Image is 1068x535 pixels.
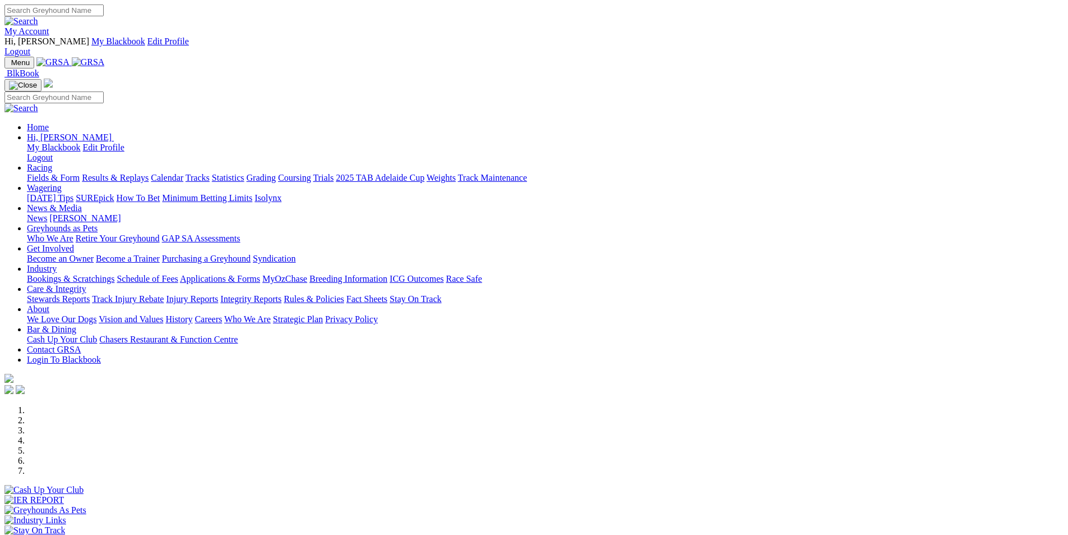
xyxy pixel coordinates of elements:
a: Statistics [212,173,244,182]
a: GAP SA Assessments [162,234,241,243]
a: Tracks [186,173,210,182]
img: Search [4,103,38,113]
a: Results & Replays [82,173,149,182]
a: Who We Are [27,234,73,243]
span: Hi, [PERSON_NAME] [27,132,112,142]
a: Fact Sheets [346,294,387,304]
a: 2025 TAB Adelaide Cup [336,173,424,182]
a: Become an Owner [27,254,94,263]
img: IER REPORT [4,495,64,505]
img: logo-grsa-white.png [4,374,13,383]
a: News [27,213,47,223]
a: Contact GRSA [27,345,81,354]
a: [PERSON_NAME] [49,213,121,223]
img: Industry Links [4,515,66,525]
a: Isolynx [255,193,281,203]
span: Hi, [PERSON_NAME] [4,36,89,46]
div: Racing [27,173,1064,183]
img: Cash Up Your Club [4,485,84,495]
img: Search [4,16,38,26]
input: Search [4,92,104,103]
a: Greyhounds as Pets [27,223,98,233]
a: SUREpick [76,193,114,203]
a: How To Bet [117,193,160,203]
a: Schedule of Fees [117,274,178,283]
a: Chasers Restaurant & Function Centre [99,335,238,344]
div: Hi, [PERSON_NAME] [27,143,1064,163]
a: History [165,314,192,324]
a: Login To Blackbook [27,355,101,364]
div: Industry [27,274,1064,284]
a: Care & Integrity [27,284,86,294]
a: Retire Your Greyhound [76,234,160,243]
div: Bar & Dining [27,335,1064,345]
input: Search [4,4,104,16]
a: Stay On Track [390,294,441,304]
a: Home [27,122,49,132]
div: News & Media [27,213,1064,223]
a: Rules & Policies [284,294,344,304]
a: We Love Our Dogs [27,314,96,324]
div: Care & Integrity [27,294,1064,304]
a: My Blackbook [91,36,145,46]
a: Purchasing a Greyhound [162,254,251,263]
button: Toggle navigation [4,79,41,92]
a: Edit Profile [83,143,124,152]
img: GRSA [72,57,105,67]
div: My Account [4,36,1064,57]
a: About [27,304,49,314]
a: Racing [27,163,52,172]
img: Close [9,81,37,90]
img: GRSA [36,57,70,67]
img: twitter.svg [16,385,25,394]
a: MyOzChase [262,274,307,283]
a: Trials [313,173,334,182]
a: Who We Are [224,314,271,324]
a: Syndication [253,254,295,263]
a: My Blackbook [27,143,81,152]
a: Logout [4,47,30,56]
img: facebook.svg [4,385,13,394]
a: Stewards Reports [27,294,90,304]
a: Become a Trainer [96,254,160,263]
a: Grading [247,173,276,182]
button: Toggle navigation [4,57,34,68]
div: Greyhounds as Pets [27,234,1064,244]
a: Cash Up Your Club [27,335,97,344]
a: Hi, [PERSON_NAME] [27,132,114,142]
a: Minimum Betting Limits [162,193,252,203]
a: Wagering [27,183,62,193]
div: About [27,314,1064,324]
div: Wagering [27,193,1064,203]
a: Strategic Plan [273,314,323,324]
a: Coursing [278,173,311,182]
a: ICG Outcomes [390,274,443,283]
img: logo-grsa-white.png [44,79,53,88]
a: Track Maintenance [458,173,527,182]
a: Calendar [151,173,183,182]
span: Menu [11,58,30,67]
a: Logout [27,153,53,162]
a: Fields & Form [27,173,80,182]
a: News & Media [27,203,82,213]
a: Race Safe [446,274,482,283]
a: Get Involved [27,244,74,253]
a: Edit Profile [147,36,189,46]
a: [DATE] Tips [27,193,73,203]
div: Get Involved [27,254,1064,264]
a: BlkBook [4,68,39,78]
a: Privacy Policy [325,314,378,324]
a: Careers [195,314,222,324]
a: Bookings & Scratchings [27,274,114,283]
a: Industry [27,264,57,273]
span: BlkBook [7,68,39,78]
a: Bar & Dining [27,324,76,334]
a: Weights [427,173,456,182]
a: My Account [4,26,49,36]
a: Track Injury Rebate [92,294,164,304]
img: Greyhounds As Pets [4,505,86,515]
a: Injury Reports [166,294,218,304]
a: Breeding Information [309,274,387,283]
a: Integrity Reports [220,294,281,304]
a: Vision and Values [99,314,163,324]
